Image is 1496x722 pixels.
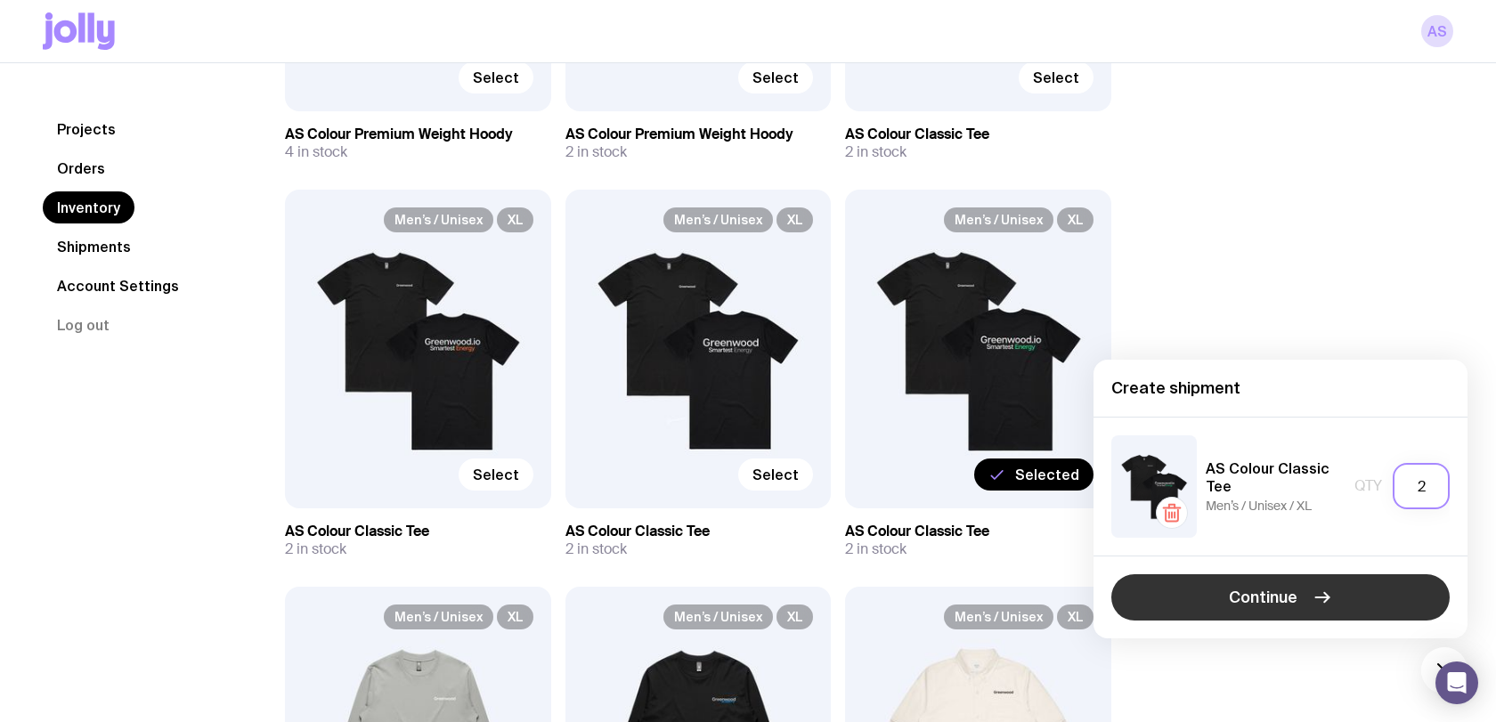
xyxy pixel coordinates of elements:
[1057,207,1094,232] span: XL
[1354,477,1382,495] span: Qty
[1033,69,1079,86] span: Select
[663,207,773,232] span: Men’s / Unisex
[565,523,832,540] h3: AS Colour Classic Tee
[752,69,799,86] span: Select
[776,604,813,629] span: XL
[1015,466,1079,483] span: Selected
[1206,499,1312,513] span: Men’s / Unisex / XL
[497,604,533,629] span: XL
[663,604,773,629] span: Men’s / Unisex
[285,540,346,558] span: 2 in stock
[565,126,832,143] h3: AS Colour Premium Weight Hoody
[1057,604,1094,629] span: XL
[43,231,145,263] a: Shipments
[1435,661,1478,704] div: Open Intercom Messenger
[752,466,799,483] span: Select
[497,207,533,232] span: XL
[384,207,493,232] span: Men’s / Unisex
[845,523,1111,540] h3: AS Colour Classic Tee
[565,143,627,161] span: 2 in stock
[384,604,493,629] span: Men’s / Unisex
[845,126,1111,143] h3: AS Colour Classic Tee
[285,126,551,143] h3: AS Colour Premium Weight Hoody
[473,466,519,483] span: Select
[43,113,130,145] a: Projects
[1206,459,1346,495] h5: AS Colour Classic Tee
[944,604,1053,629] span: Men’s / Unisex
[285,143,347,161] span: 4 in stock
[776,207,813,232] span: XL
[845,540,907,558] span: 2 in stock
[1111,377,1450,399] h4: Create shipment
[285,523,551,540] h3: AS Colour Classic Tee
[473,69,519,86] span: Select
[43,191,134,223] a: Inventory
[1229,587,1297,608] span: Continue
[944,207,1053,232] span: Men’s / Unisex
[43,270,193,302] a: Account Settings
[1421,15,1453,47] a: AS
[43,309,124,341] button: Log out
[565,540,627,558] span: 2 in stock
[43,152,119,184] a: Orders
[845,143,907,161] span: 2 in stock
[1111,574,1450,621] button: Continue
